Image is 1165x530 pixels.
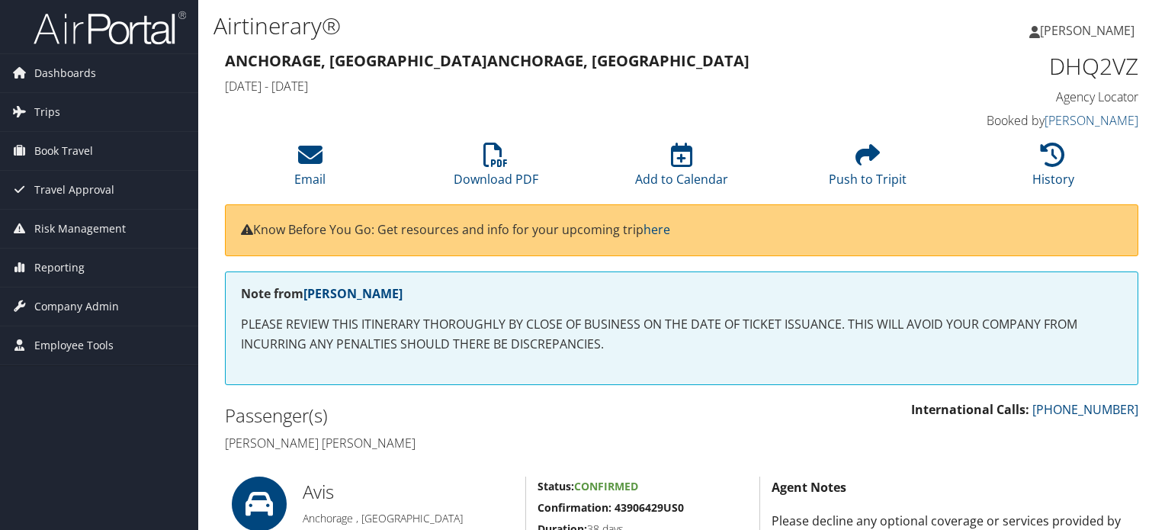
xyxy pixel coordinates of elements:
a: [PERSON_NAME] [1045,112,1138,129]
h2: Passenger(s) [225,403,670,429]
span: [PERSON_NAME] [1040,22,1135,39]
img: airportal-logo.png [34,10,186,46]
h4: Agency Locator [927,88,1138,105]
span: Company Admin [34,287,119,326]
strong: Confirmation: 43906429US0 [538,500,684,515]
h4: [PERSON_NAME] [PERSON_NAME] [225,435,670,451]
p: PLEASE REVIEW THIS ITINERARY THOROUGHLY BY CLOSE OF BUSINESS ON THE DATE OF TICKET ISSUANCE. THIS... [241,315,1122,354]
a: History [1032,151,1074,188]
a: [PERSON_NAME] [303,285,403,302]
h5: Anchorage , [GEOGRAPHIC_DATA] [303,511,514,526]
a: Email [294,151,326,188]
span: Confirmed [574,479,638,493]
span: Book Travel [34,132,93,170]
p: Know Before You Go: Get resources and info for your upcoming trip [241,220,1122,240]
h1: DHQ2VZ [927,50,1138,82]
h4: Booked by [927,112,1138,129]
span: Risk Management [34,210,126,248]
span: Travel Approval [34,171,114,209]
span: Trips [34,93,60,131]
h1: Airtinerary® [213,10,838,42]
span: Dashboards [34,54,96,92]
a: Push to Tripit [829,151,907,188]
a: here [643,221,670,238]
span: Reporting [34,249,85,287]
h2: Avis [303,479,514,505]
a: Download PDF [454,151,538,188]
h4: [DATE] - [DATE] [225,78,904,95]
strong: Status: [538,479,574,493]
strong: Anchorage, [GEOGRAPHIC_DATA] Anchorage, [GEOGRAPHIC_DATA] [225,50,749,71]
a: Add to Calendar [635,151,728,188]
strong: Note from [241,285,403,302]
strong: Agent Notes [772,479,846,496]
a: [PERSON_NAME] [1029,8,1150,53]
a: [PHONE_NUMBER] [1032,401,1138,418]
span: Employee Tools [34,326,114,365]
strong: International Calls: [911,401,1029,418]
